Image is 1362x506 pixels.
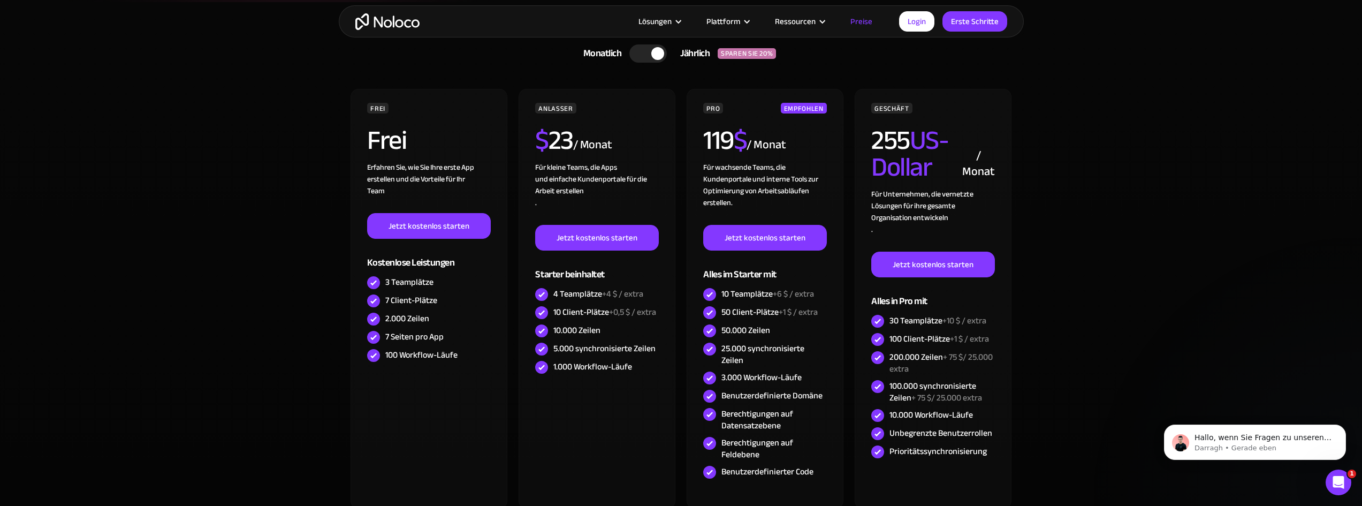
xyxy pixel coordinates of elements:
[775,14,816,29] font: Ressourcen
[538,102,573,115] font: ANLASSER
[779,304,818,320] font: +1 $ / extra
[871,292,927,310] font: Alles in Pro mit
[535,195,537,210] font: .
[535,160,617,175] font: Für kleine Teams, die Apps
[942,11,1007,32] a: Erste Schritte
[385,311,429,327] font: 2.000 Zeilen
[1326,470,1351,495] iframe: Intercom-Live-Chat
[951,14,999,29] font: Erste Schritte
[557,230,637,245] font: Jetzt kostenlos starten
[762,14,837,28] div: Ressourcen
[889,313,942,329] font: 30 Teamplätze
[962,144,994,183] font: / Monat
[837,14,886,28] a: Preise
[889,443,987,459] font: Prioritätssynchronisierung
[703,225,826,251] a: Jetzt kostenlos starten
[625,14,693,28] div: Lösungen
[535,115,549,165] font: $
[721,435,793,463] font: Berechtigungen auf Feldebene
[535,225,658,251] a: Jetzt kostenlos starten
[609,304,656,320] font: +0,5 $ / extra
[549,115,573,165] font: 23
[389,218,469,233] font: Jetzt kostenlos starten
[385,274,433,290] font: 3 Teamplätze
[871,252,994,277] a: Jetzt kostenlos starten
[721,406,793,434] font: Berechtigungen auf Datensatzebene
[889,349,943,365] font: 200.000 Zeilen
[553,359,632,375] font: 1.000 Workflow-Läufe
[908,14,926,29] font: Login
[693,14,762,28] div: Plattform
[553,322,600,338] font: 10.000 Zeilen
[773,286,814,302] font: +6 $ / extra
[889,331,950,347] font: 100 Client-Plätze
[367,115,406,165] font: Frei
[721,369,802,386] font: 3.000 Workflow-Läufe
[385,329,444,345] font: 7 Seiten pro App
[889,378,976,406] font: 100.000 synchronisierte Zeilen
[703,160,818,210] font: Für wachsende Teams, die Kundenportale und interne Tools zur Optimierung von Arbeitsabläufen erst...
[871,187,973,201] font: Für Unternehmen, die vernetzte
[703,266,776,283] font: Alles im Starter mit
[721,304,779,320] font: 50 Client-Plätze
[889,425,992,441] font: Unbegrenzte Benutzerrollen
[583,44,622,62] font: Monatlich
[367,160,474,186] font: Erfahren Sie, wie Sie Ihre erste App erstellen und die Vorteile für Ihr
[911,390,982,406] font: + 75 $/ 25.000 extra
[721,464,813,480] font: Benutzerdefinierter Code
[871,222,873,237] font: .
[1148,402,1362,477] iframe: Intercom-Benachrichtigungsnachricht
[355,13,420,30] a: heim
[889,407,973,423] font: 10.000 Workflow-Läufe
[871,199,955,225] font: Lösungen für ihre gesamte Organisation entwickeln
[535,172,647,198] font: und einfache Kundenportale für die Arbeit erstellen
[367,213,490,239] a: Jetzt kostenlos starten
[893,257,973,272] font: Jetzt kostenlos starten
[721,322,770,338] font: 50.000 Zeilen
[721,341,804,368] font: 25.000 synchronisierte Zeilen
[950,331,989,347] font: +1 $ / extra
[706,102,720,115] font: PRO
[703,115,734,165] font: 119
[367,184,385,198] font: Team
[942,313,986,329] font: +10 $ / extra
[638,14,672,29] font: Lösungen
[553,341,656,357] font: 5.000 synchronisierte Zeilen
[899,11,934,32] a: Login
[747,133,786,156] font: / Monat
[1350,470,1354,477] font: 1
[871,115,910,165] font: 255
[784,102,824,115] font: EMPFOHLEN
[734,115,747,165] font: $
[871,115,948,192] font: US-Dollar
[553,304,609,320] font: 10 Client-Plätze
[385,347,458,363] font: 100 Workflow-Läufe
[680,44,710,62] font: Jährlich
[874,102,909,115] font: GESCHÄFT
[535,266,604,283] font: Starter beinhaltet
[706,14,740,29] font: Plattform
[367,254,454,271] font: Kostenlose Leistungen
[721,388,823,404] font: Benutzerdefinierte Domäne
[385,292,437,308] font: 7 Client-Plätze
[850,14,872,29] font: Preise
[370,102,385,115] font: FREI
[573,133,612,156] font: / Monat
[889,349,993,377] font: + 75 $/ 25.000 extra
[721,47,773,60] font: SPAREN SIE 20%
[553,286,602,302] font: 4 Teamplätze
[721,286,773,302] font: 10 Teamplätze
[602,286,643,302] font: +4 $ / extra
[725,230,805,245] font: Jetzt kostenlos starten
